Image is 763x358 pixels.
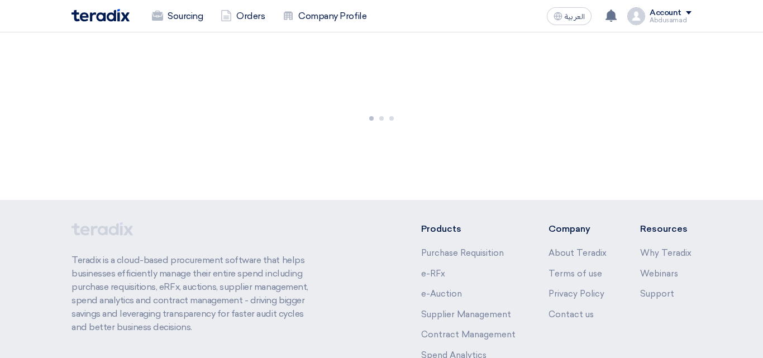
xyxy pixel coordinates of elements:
[421,269,445,279] a: e-RFx
[549,269,602,279] a: Terms of use
[650,8,681,18] div: Account
[640,248,692,258] a: Why Teradix
[565,13,585,21] span: العربية
[421,309,511,319] a: Supplier Management
[71,9,130,22] img: Teradix logo
[421,289,462,299] a: e-Auction
[640,269,678,279] a: Webinars
[549,309,594,319] a: Contact us
[549,289,604,299] a: Privacy Policy
[421,330,516,340] a: Contract Management
[650,17,692,23] div: Abdusamad
[549,248,607,258] a: About Teradix
[274,4,375,28] a: Company Profile
[212,4,274,28] a: Orders
[627,7,645,25] img: profile_test.png
[421,248,504,258] a: Purchase Requisition
[640,289,674,299] a: Support
[549,222,607,236] li: Company
[71,254,319,334] p: Teradix is a cloud-based procurement software that helps businesses efficiently manage their enti...
[143,4,212,28] a: Sourcing
[421,222,516,236] li: Products
[640,222,692,236] li: Resources
[547,7,592,25] button: العربية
